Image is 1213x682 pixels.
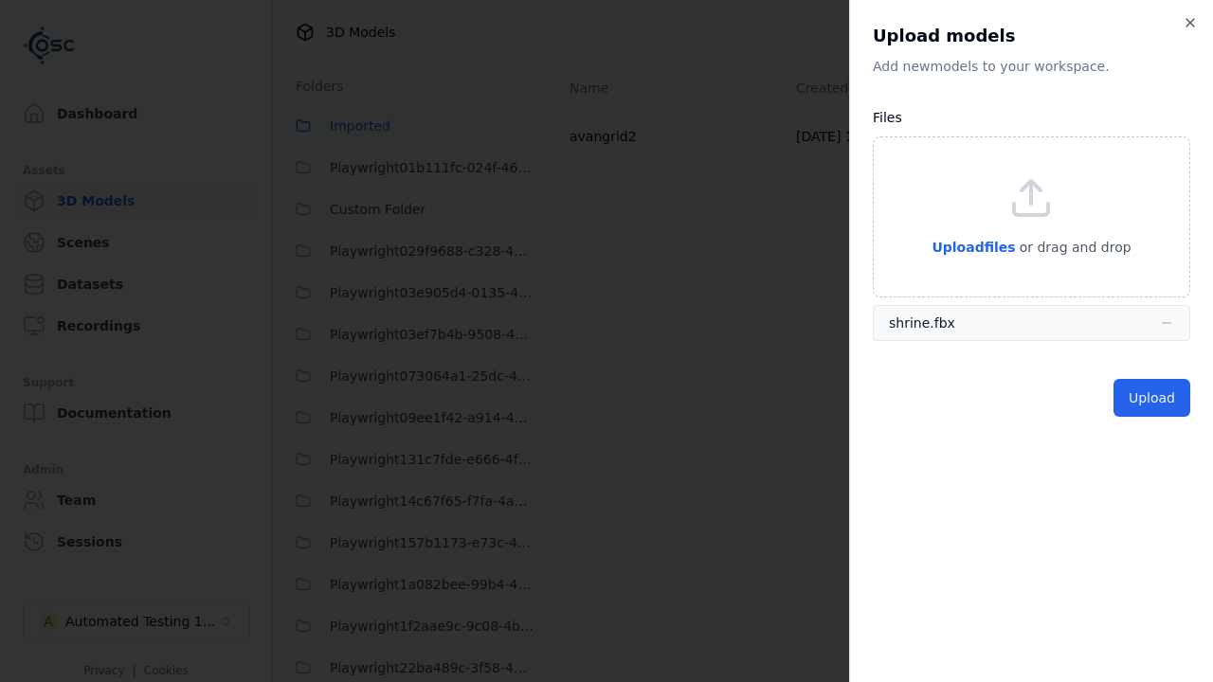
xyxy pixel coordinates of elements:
[873,23,1190,49] h2: Upload models
[889,314,955,332] div: shrine.fbx
[873,110,902,125] label: Files
[1113,379,1190,417] button: Upload
[873,57,1190,76] p: Add new model s to your workspace.
[932,240,1015,255] span: Upload files
[1016,236,1132,259] p: or drag and drop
